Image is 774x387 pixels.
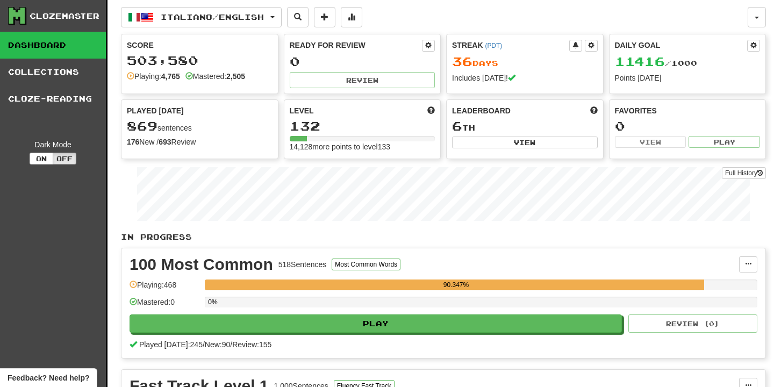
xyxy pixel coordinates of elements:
button: Review [290,72,435,88]
span: Played [DATE]: 245 [139,340,203,349]
div: Mastered: 0 [130,297,199,314]
span: Leaderboard [452,105,511,116]
div: 90.347% [208,279,704,290]
div: Score [127,40,273,51]
span: Played [DATE] [127,105,184,116]
strong: 176 [127,138,139,146]
span: Score more points to level up [427,105,435,116]
div: 100 Most Common [130,256,273,273]
p: In Progress [121,232,766,242]
span: / [230,340,232,349]
div: Includes [DATE]! [452,73,598,83]
button: On [30,153,53,164]
button: Most Common Words [332,259,400,270]
span: 6 [452,118,462,133]
div: sentences [127,119,273,133]
div: Points [DATE] [615,73,761,83]
div: Ready for Review [290,40,422,51]
button: Play [130,314,622,333]
span: Level [290,105,314,116]
div: 132 [290,119,435,133]
div: Favorites [615,105,761,116]
div: Streak [452,40,569,51]
span: Open feedback widget [8,372,89,383]
div: Clozemaster [30,11,99,21]
div: Day s [452,55,598,69]
button: View [615,136,686,148]
button: Off [53,153,76,164]
button: Add sentence to collection [314,7,335,27]
button: Play [689,136,760,148]
span: 11416 [615,54,665,69]
div: 503,580 [127,54,273,67]
div: Dark Mode [8,139,98,150]
div: New / Review [127,137,273,147]
div: 518 Sentences [278,259,327,270]
button: Search sentences [287,7,309,27]
button: More stats [341,7,362,27]
div: Playing: [127,71,180,82]
span: 869 [127,118,157,133]
button: View [452,137,598,148]
strong: 693 [159,138,171,146]
div: 14,128 more points to level 133 [290,141,435,152]
button: Review (0) [628,314,757,333]
a: Full History [722,167,766,179]
span: New: 90 [205,340,230,349]
div: 0 [290,55,435,68]
div: Playing: 468 [130,279,199,297]
div: th [452,119,598,133]
strong: 4,765 [161,72,180,81]
span: Italiano / English [161,12,264,21]
span: This week in points, UTC [590,105,598,116]
div: Daily Goal [615,40,748,52]
span: Review: 155 [232,340,271,349]
strong: 2,505 [226,72,245,81]
div: Mastered: [185,71,245,82]
a: (PDT) [485,42,502,49]
span: / [203,340,205,349]
span: 36 [452,54,472,69]
div: 0 [615,119,761,133]
span: / 1000 [615,59,697,68]
button: Italiano/English [121,7,282,27]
